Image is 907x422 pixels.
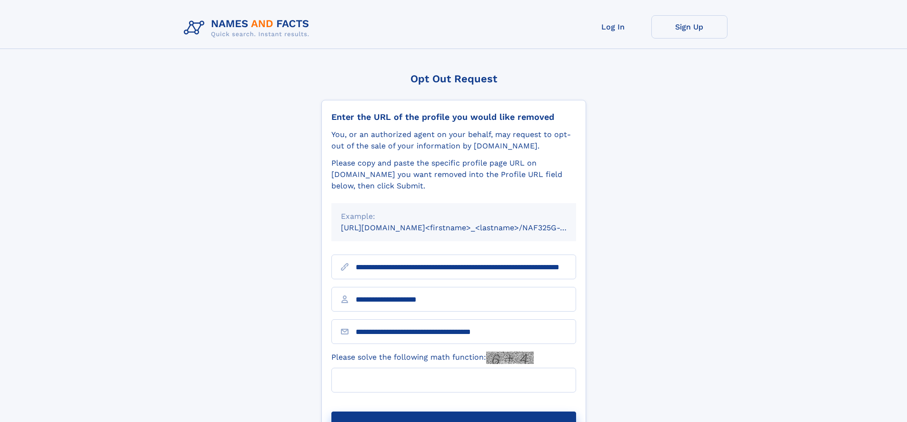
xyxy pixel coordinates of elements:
small: [URL][DOMAIN_NAME]<firstname>_<lastname>/NAF325G-xxxxxxxx [341,223,594,232]
div: Opt Out Request [321,73,586,85]
div: Enter the URL of the profile you would like removed [331,112,576,122]
a: Log In [575,15,651,39]
a: Sign Up [651,15,728,39]
div: Please copy and paste the specific profile page URL on [DOMAIN_NAME] you want removed into the Pr... [331,157,576,192]
div: You, or an authorized agent on your behalf, may request to opt-out of the sale of your informatio... [331,129,576,152]
img: Logo Names and Facts [180,15,317,41]
div: Example: [341,211,567,222]
label: Please solve the following math function: [331,352,534,364]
